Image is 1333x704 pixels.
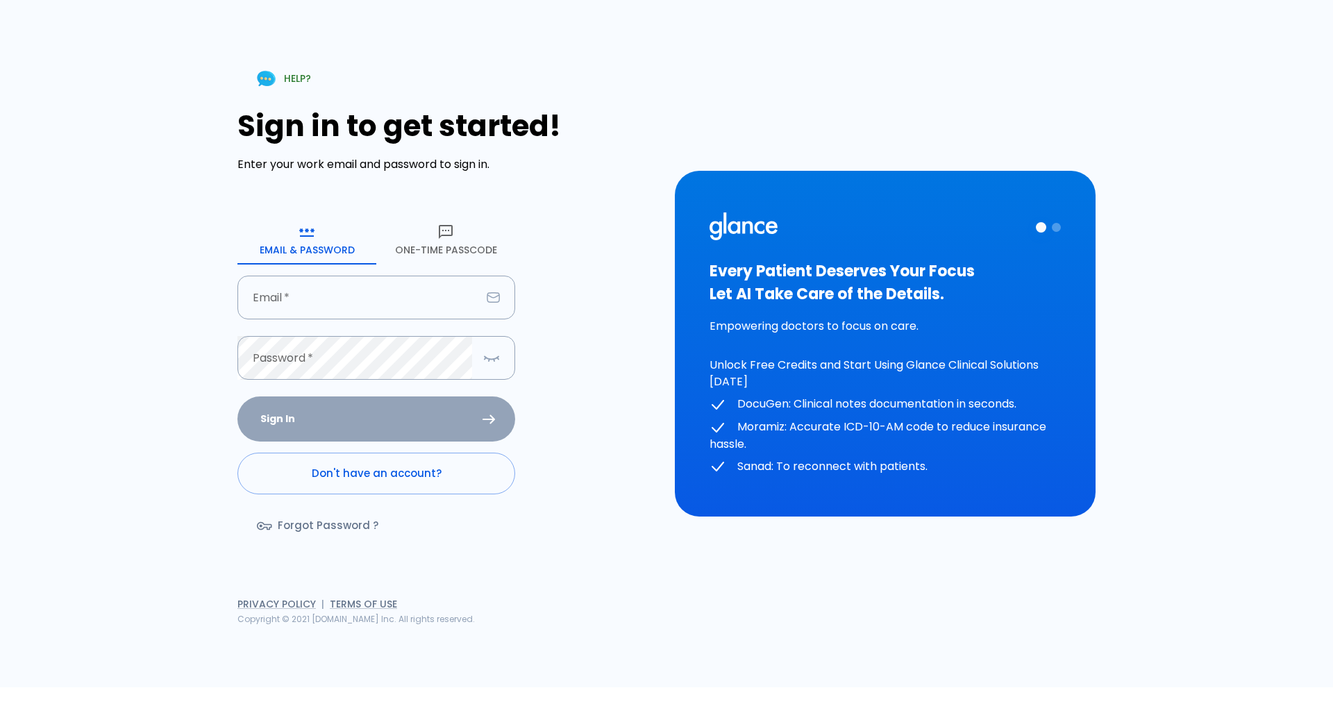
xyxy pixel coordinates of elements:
[254,67,278,91] img: Chat Support
[710,357,1061,390] p: Unlock Free Credits and Start Using Glance Clinical Solutions [DATE]
[376,215,515,265] button: One-Time Passcode
[710,396,1061,413] p: DocuGen: Clinical notes documentation in seconds.
[710,419,1061,453] p: Moramiz: Accurate ICD-10-AM code to reduce insurance hassle.
[237,505,401,546] a: Forgot Password ?
[237,597,316,611] a: Privacy Policy
[710,260,1061,305] h3: Every Patient Deserves Your Focus Let AI Take Care of the Details.
[237,453,515,494] a: Don't have an account?
[710,318,1061,335] p: Empowering doctors to focus on care.
[237,215,376,265] button: Email & Password
[237,276,481,319] input: dr.ahmed@clinic.com
[237,613,475,625] span: Copyright © 2021 [DOMAIN_NAME] Inc. All rights reserved.
[321,597,324,611] span: |
[237,109,658,143] h1: Sign in to get started!
[237,61,328,97] a: HELP?
[710,458,1061,476] p: Sanad: To reconnect with patients.
[330,597,397,611] a: Terms of Use
[237,156,658,173] p: Enter your work email and password to sign in.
